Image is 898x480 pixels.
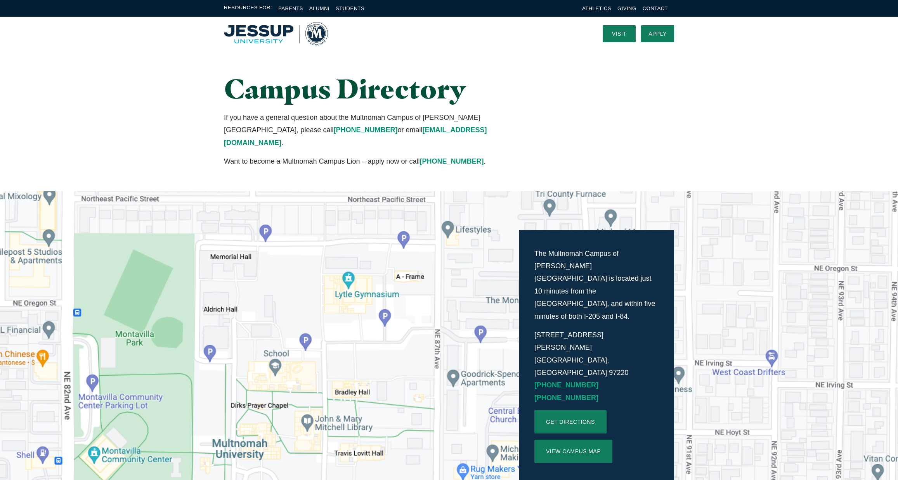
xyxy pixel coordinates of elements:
[224,22,328,45] img: Multnomah University Logo
[224,126,487,146] a: [EMAIL_ADDRESS][DOMAIN_NAME]
[224,111,519,149] p: If you have a general question about the Multnomah Campus of [PERSON_NAME][GEOGRAPHIC_DATA], plea...
[336,5,364,11] a: Students
[582,5,611,11] a: Athletics
[278,5,303,11] a: Parents
[534,440,612,463] a: View Campus Map
[534,410,607,433] a: Get directions
[643,5,668,11] a: Contact
[603,25,636,42] a: Visit
[224,155,519,167] p: Want to become a Multnomah Campus Lion – apply now or call .
[224,74,519,104] h1: Campus Directory
[534,247,659,323] p: The Multnomah Campus of [PERSON_NAME][GEOGRAPHIC_DATA] is located just 10 minutes from the [GEOGR...
[534,329,659,404] p: [STREET_ADDRESS][PERSON_NAME] [GEOGRAPHIC_DATA], [GEOGRAPHIC_DATA] 97220
[420,157,484,165] a: [PHONE_NUMBER]
[534,381,598,389] a: [PHONE_NUMBER]
[534,394,598,402] a: [PHONE_NUMBER]
[641,25,674,42] a: Apply
[617,5,636,11] a: Giving
[309,5,329,11] a: Alumni
[224,22,328,45] a: Home
[333,126,397,134] a: [PHONE_NUMBER]
[224,4,272,13] span: Resources For:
